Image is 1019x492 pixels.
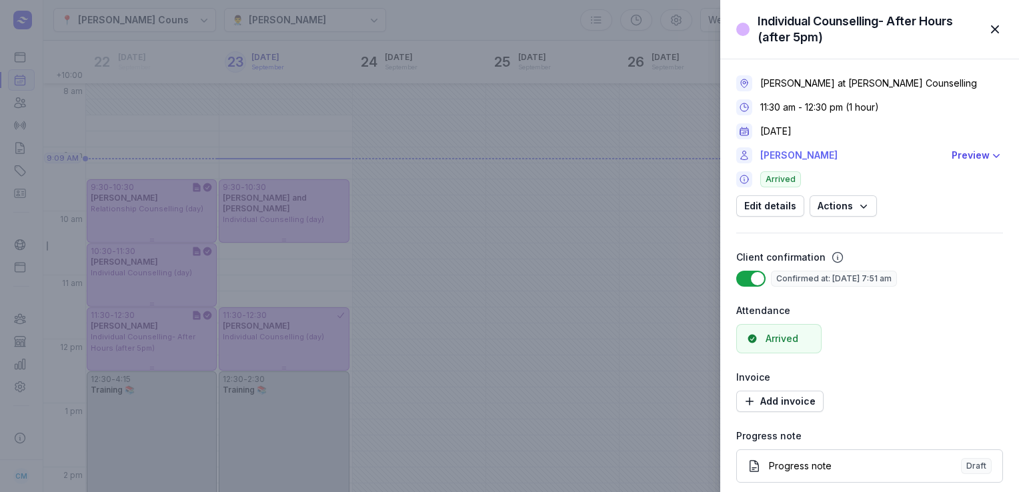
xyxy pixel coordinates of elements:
a: [PERSON_NAME] [760,147,944,163]
span: Actions [818,198,869,214]
span: Edit details [744,198,796,214]
div: Arrived [766,332,798,345]
button: Preview [952,147,1003,163]
div: 11:30 am - 12:30 pm (1 hour) [760,101,879,114]
span: Add invoice [744,393,816,409]
div: Preview [952,147,990,163]
button: Actions [810,195,877,217]
div: Individual Counselling- After Hours (after 5pm) [758,13,979,45]
div: Client confirmation [736,249,826,265]
a: Progress noteDraft [736,449,1003,483]
span: Arrived [760,171,801,187]
div: Attendance [736,303,1003,319]
span: Confirmed at: [DATE] 7:51 am [771,271,897,287]
div: [PERSON_NAME] at [PERSON_NAME] Counselling [760,77,977,90]
button: Edit details [736,195,804,217]
div: Invoice [736,369,1003,385]
div: Progress note [736,428,1003,444]
div: Progress note [769,459,961,473]
div: [DATE] [760,125,792,138]
span: Draft [961,458,992,474]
